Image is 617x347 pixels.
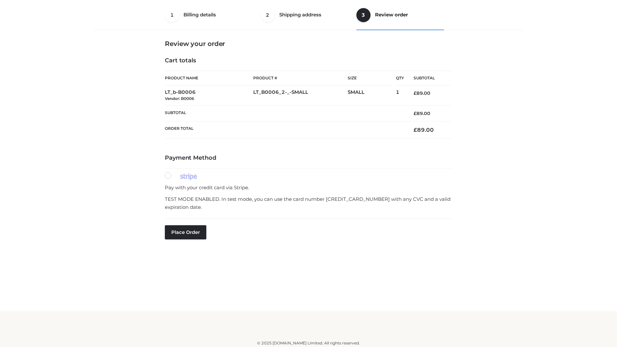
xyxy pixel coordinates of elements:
[165,40,452,48] h3: Review your order
[348,71,393,85] th: Size
[414,127,434,133] bdi: 89.00
[253,85,348,106] td: LT_B0006_2-_-SMALL
[95,340,522,346] div: © 2025 [DOMAIN_NAME] Limited. All rights reserved.
[414,127,417,133] span: £
[165,183,452,192] p: Pay with your credit card via Stripe.
[404,71,452,85] th: Subtotal
[396,71,404,85] th: Qty
[165,195,452,211] p: TEST MODE ENABLED. In test mode, you can use the card number [CREDIT_CARD_NUMBER] with any CVC an...
[414,111,430,116] bdi: 89.00
[414,111,416,116] span: £
[414,90,416,96] span: £
[165,155,452,162] h4: Payment Method
[348,85,396,106] td: SMALL
[414,90,430,96] bdi: 89.00
[165,57,452,64] h4: Cart totals
[165,85,253,106] td: LT_b-B0006
[396,85,404,106] td: 1
[165,71,253,85] th: Product Name
[165,225,206,239] button: Place order
[165,121,404,138] th: Order Total
[165,96,194,101] small: Vendor: B0006
[253,71,348,85] th: Product #
[165,105,404,121] th: Subtotal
